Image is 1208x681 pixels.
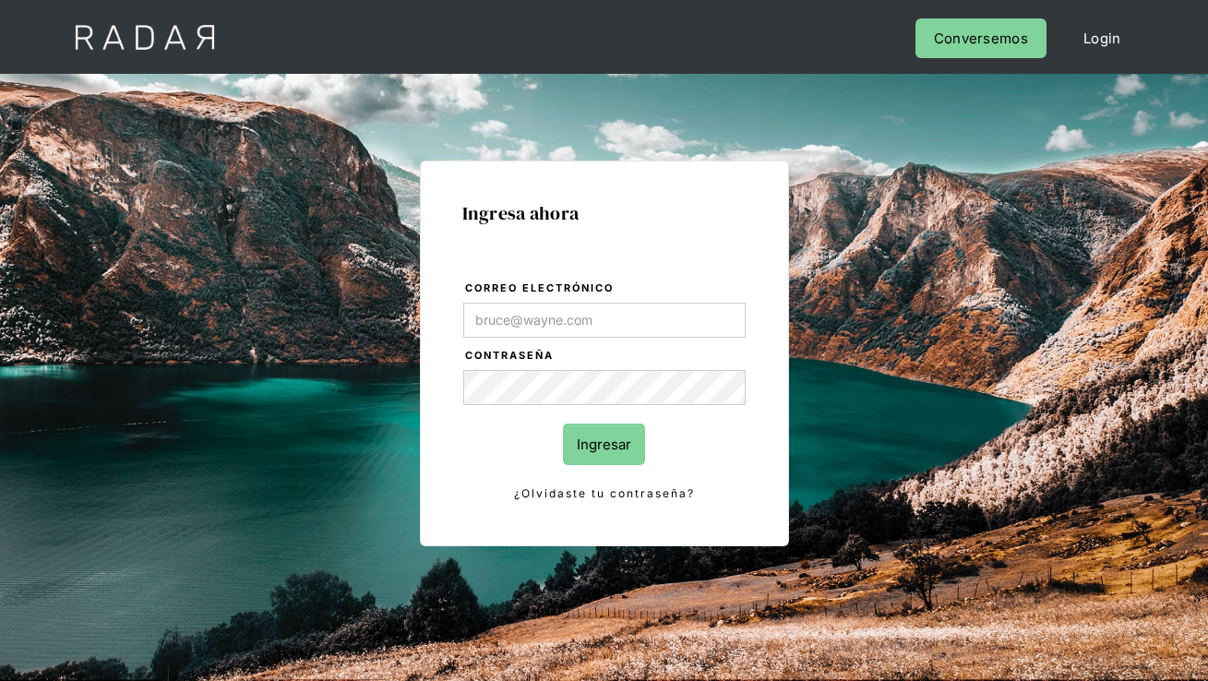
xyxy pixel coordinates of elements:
input: bruce@wayne.com [463,303,746,338]
form: Login Form [462,279,747,504]
a: Login [1065,18,1140,58]
input: Ingresar [563,424,645,465]
a: ¿Olvidaste tu contraseña? [463,484,746,504]
label: Correo electrónico [465,280,746,298]
label: Contraseña [465,347,746,365]
h1: Ingresa ahora [462,203,747,223]
a: Conversemos [915,18,1047,58]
